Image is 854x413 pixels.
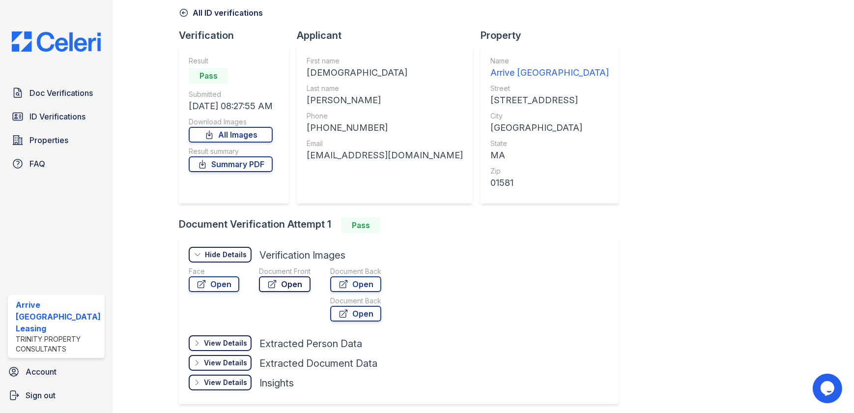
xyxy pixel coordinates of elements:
div: Submitted [189,89,273,99]
div: [DATE] 08:27:55 AM [189,99,273,113]
div: Trinity Property Consultants [16,334,101,354]
a: Sign out [4,385,109,405]
div: Pass [341,217,380,233]
span: Doc Verifications [29,87,93,99]
div: Extracted Document Data [259,356,377,370]
div: Street [490,84,609,93]
div: Document Front [259,266,311,276]
a: Name Arrive [GEOGRAPHIC_DATA] [490,56,609,80]
span: Sign out [26,389,56,401]
div: View Details [204,338,247,348]
div: [DEMOGRAPHIC_DATA] [307,66,463,80]
a: Open [330,306,381,322]
a: FAQ [8,154,105,174]
div: Document Back [330,296,381,306]
div: Document Back [330,266,381,276]
div: View Details [204,358,247,368]
div: Insights [259,376,294,390]
div: Download Images [189,117,273,127]
div: Pass [189,68,228,84]
div: Email [307,139,463,148]
div: Arrive [GEOGRAPHIC_DATA] [490,66,609,80]
a: Open [330,276,381,292]
a: Open [189,276,239,292]
a: Open [259,276,311,292]
div: [STREET_ADDRESS] [490,93,609,107]
div: State [490,139,609,148]
div: Extracted Person Data [259,337,362,351]
div: Phone [307,111,463,121]
div: Face [189,266,239,276]
iframe: chat widget [813,374,844,403]
a: Account [4,362,109,382]
div: Result summary [189,147,273,156]
a: Doc Verifications [8,83,105,103]
div: Hide Details [205,250,247,260]
img: CE_Logo_Blue-a8612792a0a2168367f1c8372b55b34899dd931a85d93a1a3d3e32e68fde9ad4.png [4,31,109,52]
div: [PHONE_NUMBER] [307,121,463,135]
span: FAQ [29,158,45,170]
div: Property [481,29,626,42]
a: ID Verifications [8,107,105,126]
a: Properties [8,130,105,150]
span: Account [26,366,57,378]
div: City [490,111,609,121]
div: Applicant [297,29,481,42]
span: Properties [29,134,68,146]
a: All ID verifications [179,7,263,19]
div: View Details [204,378,247,387]
a: All Images [189,127,273,143]
div: MA [490,148,609,162]
div: Result [189,56,273,66]
div: Name [490,56,609,66]
div: [EMAIL_ADDRESS][DOMAIN_NAME] [307,148,463,162]
span: ID Verifications [29,111,85,122]
div: [GEOGRAPHIC_DATA] [490,121,609,135]
div: Document Verification Attempt 1 [179,217,626,233]
div: First name [307,56,463,66]
div: [PERSON_NAME] [307,93,463,107]
div: Zip [490,166,609,176]
div: Arrive [GEOGRAPHIC_DATA] Leasing [16,299,101,334]
div: Verification [179,29,297,42]
div: 01581 [490,176,609,190]
div: Last name [307,84,463,93]
a: Summary PDF [189,156,273,172]
div: Verification Images [259,248,345,262]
